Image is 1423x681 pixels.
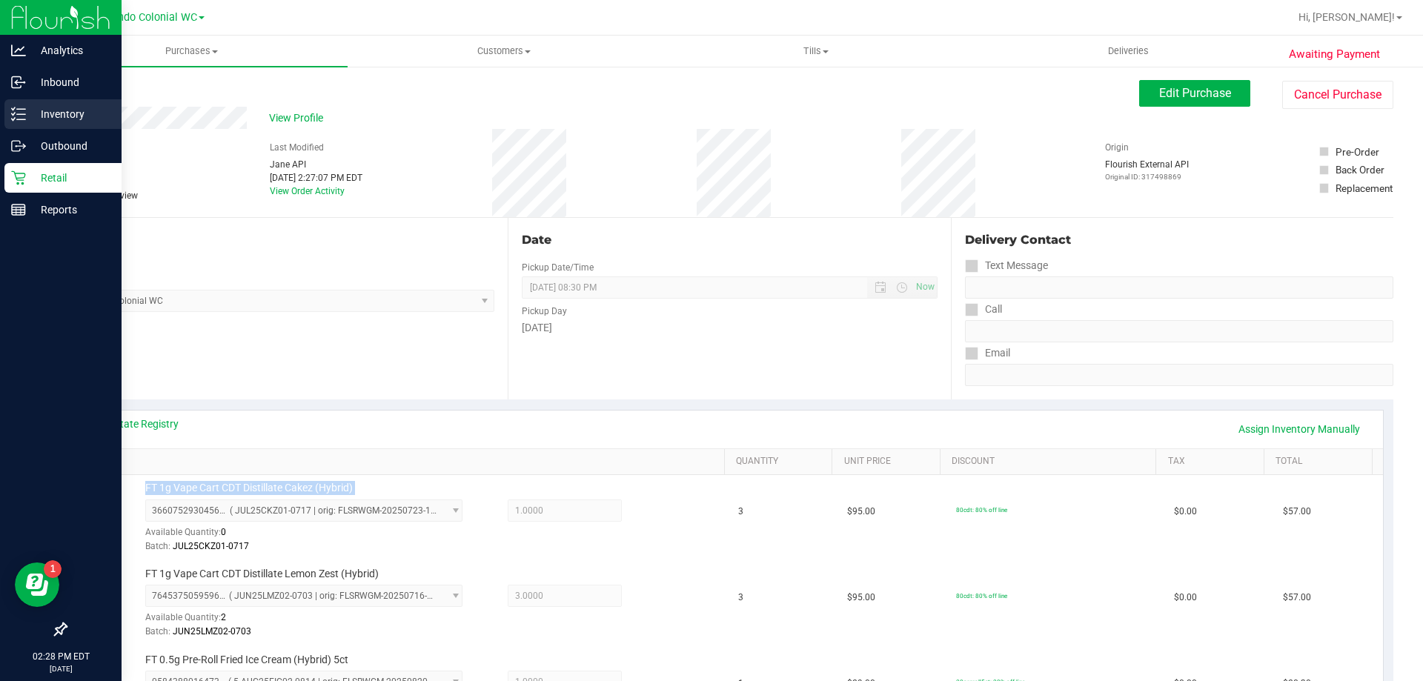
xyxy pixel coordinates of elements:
span: $0.00 [1174,505,1197,519]
a: Tills [660,36,972,67]
input: Format: (999) 999-9999 [965,320,1393,342]
span: JUN25LMZ02-0703 [173,626,251,637]
p: Inbound [26,73,115,91]
inline-svg: Analytics [11,43,26,58]
span: $95.00 [847,591,875,605]
div: Date [522,231,937,249]
span: FT 1g Vape Cart CDT Distillate Lemon Zest (Hybrid) [145,567,379,581]
a: Quantity [736,456,826,468]
span: $95.00 [847,505,875,519]
p: Retail [26,169,115,187]
span: 3 [738,505,743,519]
span: FT 0.5g Pre-Roll Fried Ice Cream (Hybrid) 5ct [145,653,348,667]
a: Tax [1168,456,1258,468]
inline-svg: Outbound [11,139,26,153]
div: [DATE] 2:27:07 PM EDT [270,171,362,185]
div: Available Quantity: [145,522,479,551]
div: Replacement [1336,181,1393,196]
inline-svg: Retail [11,170,26,185]
p: Analytics [26,41,115,59]
span: JUL25CKZ01-0717 [173,541,249,551]
button: Edit Purchase [1139,80,1250,107]
a: Customers [348,36,660,67]
span: Customers [348,44,659,58]
p: 02:28 PM EDT [7,650,115,663]
a: Assign Inventory Manually [1229,416,1370,442]
div: Back Order [1336,162,1384,177]
span: View Profile [269,110,328,126]
p: Inventory [26,105,115,123]
div: Delivery Contact [965,231,1393,249]
span: 80cdt: 80% off line [956,592,1007,599]
p: Outbound [26,137,115,155]
label: Email [965,342,1010,364]
span: $0.00 [1174,591,1197,605]
label: Last Modified [270,141,324,154]
span: Edit Purchase [1159,86,1231,100]
span: 3 [738,591,743,605]
inline-svg: Inventory [11,107,26,122]
a: Deliveries [972,36,1284,67]
p: [DATE] [7,663,115,674]
p: Original ID: 317498869 [1105,171,1189,182]
span: Purchases [36,44,348,58]
span: Awaiting Payment [1289,46,1380,63]
div: Available Quantity: [145,607,479,636]
div: Pre-Order [1336,144,1379,159]
p: Reports [26,201,115,219]
span: $57.00 [1283,591,1311,605]
span: FT 1g Vape Cart CDT Distillate Cakez (Hybrid) [145,481,353,495]
a: Purchases [36,36,348,67]
span: $57.00 [1283,505,1311,519]
a: Discount [952,456,1150,468]
input: Format: (999) 999-9999 [965,276,1393,299]
div: Flourish External API [1105,158,1189,182]
span: 0 [221,527,226,537]
a: Unit Price [844,456,935,468]
span: Orlando Colonial WC [98,11,197,24]
span: 2 [221,612,226,622]
button: Cancel Purchase [1282,81,1393,109]
a: View Order Activity [270,186,345,196]
span: 80cdt: 80% off line [956,506,1007,514]
span: Deliveries [1088,44,1169,58]
a: SKU [87,456,718,468]
label: Pickup Date/Time [522,261,594,274]
label: Text Message [965,255,1048,276]
div: [DATE] [522,320,937,336]
label: Origin [1105,141,1129,154]
div: Location [65,231,494,249]
label: Pickup Day [522,305,567,318]
a: Total [1276,456,1366,468]
a: View State Registry [90,416,179,431]
iframe: Resource center unread badge [44,560,62,578]
inline-svg: Inbound [11,75,26,90]
inline-svg: Reports [11,202,26,217]
label: Call [965,299,1002,320]
div: Jane API [270,158,362,171]
span: Batch: [145,541,170,551]
span: Batch: [145,626,170,637]
span: Tills [660,44,971,58]
span: Hi, [PERSON_NAME]! [1298,11,1395,23]
iframe: Resource center [15,562,59,607]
